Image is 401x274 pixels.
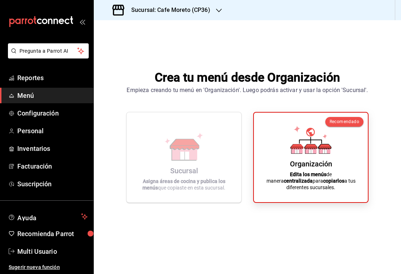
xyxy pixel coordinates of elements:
[9,264,88,271] span: Sugerir nueva función
[17,73,88,83] span: Reportes
[17,126,88,136] span: Personal
[263,171,359,191] p: de manera para a tus diferentes sucursales.
[330,119,359,124] span: Recomendado
[19,47,78,55] span: Pregunta a Parrot AI
[127,69,368,86] h1: Crea tu menú desde Organización
[127,86,368,95] div: Empieza creando tu menú en 'Organización'. Luego podrás activar y usar la opción 'Sucursal'.
[323,178,344,184] strong: copiarlos
[8,43,89,58] button: Pregunta a Parrot AI
[17,144,88,153] span: Inventarios
[17,247,88,256] span: Multi Usuario
[135,178,233,191] p: que copiaste en esta sucursal.
[17,161,88,171] span: Facturación
[170,166,198,175] div: Sucursal
[79,19,85,25] button: open_drawer_menu
[17,179,88,189] span: Suscripción
[125,6,210,14] h3: Sucursal: Cafe Moreto (CP36)
[17,229,88,239] span: Recomienda Parrot
[284,178,313,184] strong: centralizada
[17,91,88,100] span: Menú
[17,212,78,221] span: Ayuda
[17,108,88,118] span: Configuración
[5,52,89,60] a: Pregunta a Parrot AI
[142,178,225,191] strong: Asigna áreas de cocina y publica los menús
[290,171,326,177] strong: Edita los menús
[290,160,332,168] div: Organización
